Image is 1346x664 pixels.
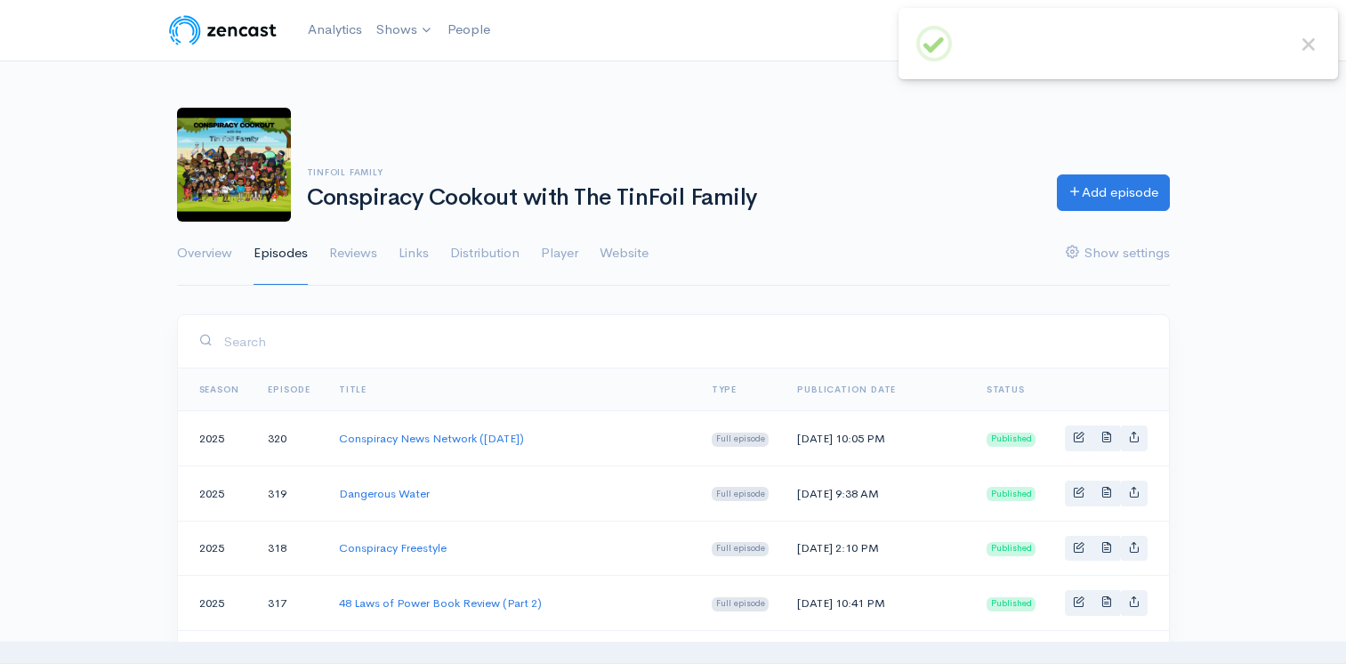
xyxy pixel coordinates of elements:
span: Full episode [712,542,770,556]
a: Analytics [301,11,369,49]
a: Website [600,222,649,286]
td: 2025 [178,576,254,631]
h1: Conspiracy Cookout with The TinFoil Family [307,185,1036,211]
h6: TinFoil Family [307,167,1036,177]
a: Title [339,384,367,395]
span: Published [987,597,1036,611]
span: Full episode [712,433,770,447]
span: Published [987,433,1036,447]
td: [DATE] 10:05 PM [783,411,971,466]
a: Episodes [254,222,308,286]
a: Player [541,222,578,286]
div: Basic example [1065,481,1148,506]
td: 317 [254,576,325,631]
span: Full episode [712,487,770,501]
a: Conspiracy News Network ([DATE]) [339,431,524,446]
td: 2025 [178,411,254,466]
span: Full episode [712,597,770,611]
input: Search [223,323,1148,360]
a: Reviews [329,222,377,286]
div: Basic example [1065,425,1148,451]
a: Season [199,384,240,395]
a: Dangerous Water [339,486,430,501]
a: Add episode [1057,174,1170,211]
a: Links [399,222,429,286]
div: Basic example [1065,536,1148,562]
a: Show settings [1066,222,1170,286]
button: Close this dialog [1297,33,1320,56]
td: 2025 [178,521,254,576]
td: [DATE] 9:38 AM [783,466,971,521]
span: Published [987,542,1036,556]
a: Conspiracy Freestyle [339,540,447,555]
a: Type [712,384,737,395]
td: [DATE] 2:10 PM [783,521,971,576]
div: Basic example [1065,590,1148,616]
td: 320 [254,411,325,466]
td: 318 [254,521,325,576]
span: Status [987,384,1025,395]
span: Published [987,487,1036,501]
a: 48 Laws of Power Book Review (Part 2) [339,595,542,611]
a: Distribution [450,222,520,286]
a: People [440,11,497,49]
a: Shows [369,11,440,50]
a: Publication date [797,384,896,395]
td: 2025 [178,466,254,521]
td: [DATE] 10:41 PM [783,576,971,631]
a: Episode [268,384,310,395]
a: Overview [177,222,232,286]
img: ZenCast Logo [166,12,279,48]
td: 319 [254,466,325,521]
